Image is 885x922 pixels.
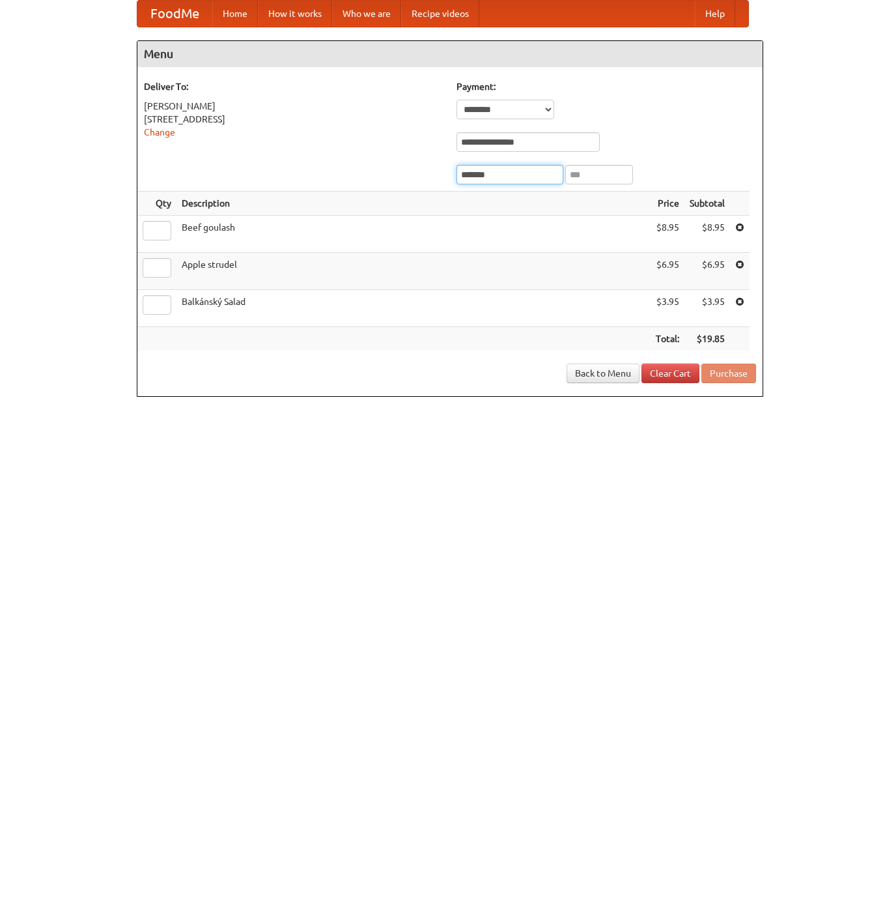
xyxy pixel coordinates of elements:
[137,192,176,216] th: Qty
[144,113,443,126] div: [STREET_ADDRESS]
[651,192,684,216] th: Price
[684,216,730,253] td: $8.95
[651,290,684,327] td: $3.95
[651,327,684,351] th: Total:
[176,192,651,216] th: Description
[641,364,699,383] a: Clear Cart
[258,1,332,27] a: How it works
[144,100,443,113] div: [PERSON_NAME]
[332,1,401,27] a: Who we are
[137,1,212,27] a: FoodMe
[651,216,684,253] td: $8.95
[457,80,756,93] h5: Payment:
[684,253,730,290] td: $6.95
[176,253,651,290] td: Apple strudel
[684,327,730,351] th: $19.85
[144,80,443,93] h5: Deliver To:
[176,216,651,253] td: Beef goulash
[567,364,639,383] a: Back to Menu
[212,1,258,27] a: Home
[701,364,756,383] button: Purchase
[684,290,730,327] td: $3.95
[176,290,651,327] td: Balkánský Salad
[695,1,735,27] a: Help
[651,253,684,290] td: $6.95
[401,1,479,27] a: Recipe videos
[144,127,175,137] a: Change
[684,192,730,216] th: Subtotal
[137,41,763,67] h4: Menu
